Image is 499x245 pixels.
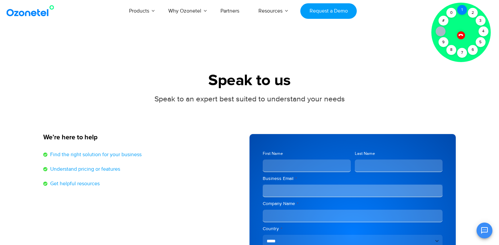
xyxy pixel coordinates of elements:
[446,45,456,55] div: 8
[438,37,448,47] div: 9
[438,16,448,26] div: #
[468,8,478,18] div: 2
[355,151,443,157] label: Last Name
[477,223,492,238] button: Open chat
[263,151,351,157] label: First Name
[43,134,243,141] h5: We’re here to help
[300,3,357,19] a: Request a Demo
[49,151,142,158] span: Find the right solution for your business
[43,72,456,90] h1: Speak to us
[49,180,100,188] span: Get helpful resources
[479,26,488,36] div: 4
[476,16,485,26] div: 3
[446,8,456,18] div: 0
[457,48,467,58] div: 7
[476,37,485,47] div: 5
[263,175,443,182] label: Business Email
[263,226,443,232] label: Country
[263,200,443,207] label: Company Name
[154,94,345,104] span: Speak to an expert best suited to understand your needs
[49,165,120,173] span: Understand pricing or features
[468,45,478,55] div: 6
[457,5,467,15] div: 1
